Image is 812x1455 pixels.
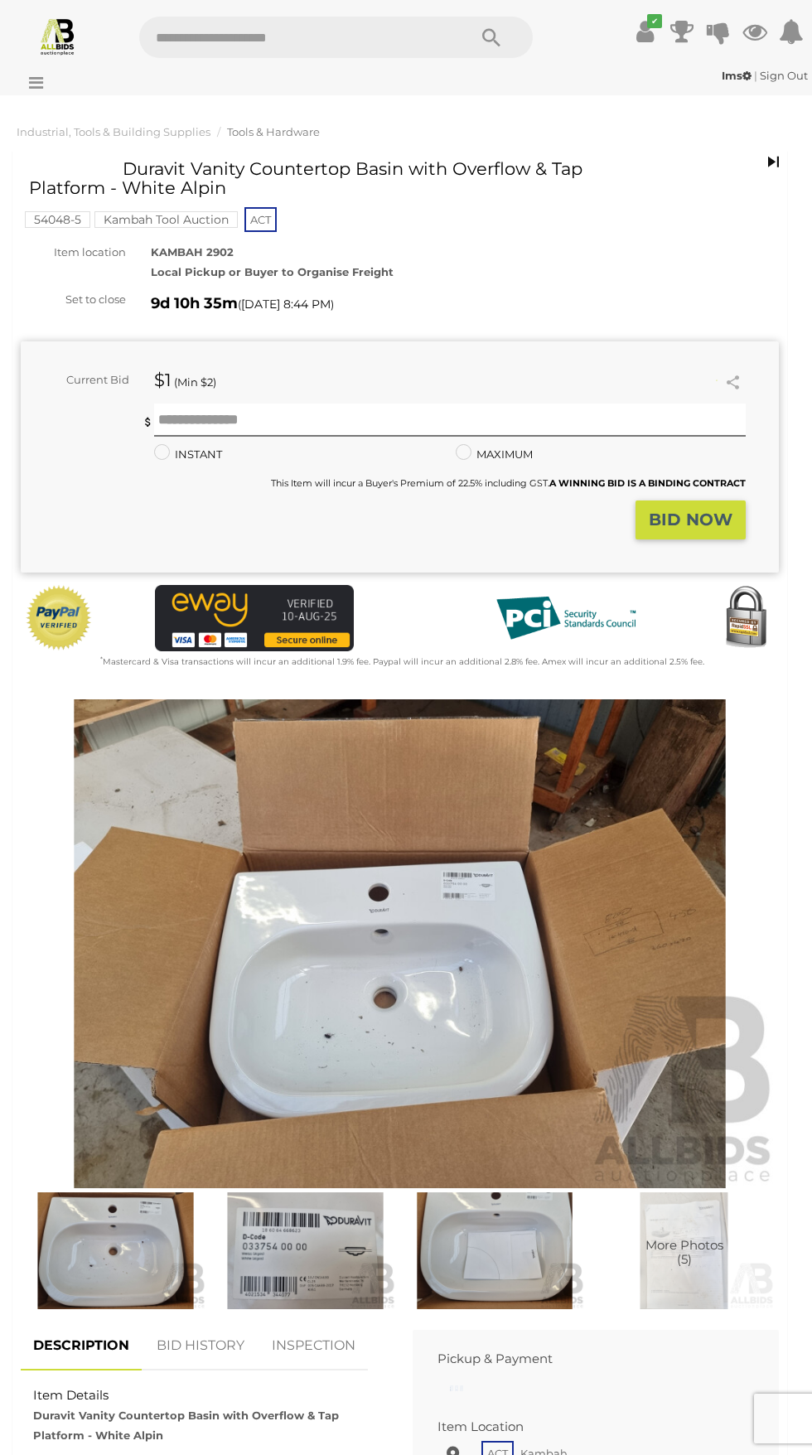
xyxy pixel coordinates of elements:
a: DESCRIPTION [21,1322,142,1370]
strong: Ims [722,69,752,82]
h1: Duravit Vanity Countertop Basin with Overflow & Tap Platform - White Alpin [29,159,588,197]
img: Duravit Vanity Countertop Basin with Overflow & Tap Platform - White Alpin [593,1192,775,1309]
img: eWAY Payment Gateway [155,585,354,651]
span: | [754,69,757,82]
i: ✔ [647,14,662,28]
a: Sign Out [760,69,808,82]
button: Search [450,17,533,58]
a: 54048-5 [25,213,90,226]
span: ACT [244,207,277,232]
div: Item location [8,243,138,262]
img: Duravit Vanity Countertop Basin with Overflow & Tap Platform - White Alpin [404,1192,586,1309]
img: small-loading.gif [450,1384,463,1393]
a: Ims [722,69,754,82]
label: INSTANT [154,445,222,464]
a: More Photos(5) [593,1192,775,1309]
img: Duravit Vanity Countertop Basin with Overflow & Tap Platform - White Alpin [215,1192,396,1309]
a: BID HISTORY [144,1322,257,1370]
strong: KAMBAH 2902 [151,245,234,259]
img: Official PayPal Seal [25,585,93,651]
strong: 9d 10h 35m [151,294,238,312]
strong: BID NOW [649,510,732,529]
div: Set to close [8,290,138,309]
h2: Item Details [33,1389,375,1403]
strong: Local Pickup or Buyer to Organise Freight [151,265,394,278]
span: ( ) [238,297,334,311]
a: ✔ [633,17,658,46]
h2: Item Location [437,1420,755,1434]
label: MAXIMUM [456,445,533,464]
strong: $1 [154,370,172,390]
strong: Duravit Vanity Countertop Basin with Overflow & Tap Platform - White Alpin [33,1409,339,1441]
span: More Photos (5) [645,1239,723,1266]
a: Industrial, Tools & Building Supplies [17,125,210,138]
a: INSPECTION [259,1322,368,1370]
a: Kambah Tool Auction [94,213,238,226]
h2: Pickup & Payment [437,1352,755,1366]
img: PCI DSS compliant [483,585,649,651]
div: Current Bid [21,370,142,389]
li: Watch this item [702,372,718,389]
small: Mastercard & Visa transactions will incur an additional 1.9% fee. Paypal will incur an additional... [100,656,704,667]
b: A WINNING BID IS A BINDING CONTRACT [549,477,746,489]
img: Duravit Vanity Countertop Basin with Overflow & Tap Platform - White Alpin [25,1192,206,1309]
img: Allbids.com.au [38,17,77,56]
span: (Min $2) [174,375,216,389]
img: Secured by Rapid SSL [713,585,779,651]
a: Tools & Hardware [227,125,320,138]
small: This Item will incur a Buyer's Premium of 22.5% including GST. [271,477,746,489]
span: [DATE] 8:44 PM [241,297,331,312]
img: Duravit Vanity Countertop Basin with Overflow & Tap Platform - White Alpin [21,699,779,1188]
mark: Kambah Tool Auction [94,211,238,228]
mark: 54048-5 [25,211,90,228]
button: BID NOW [636,500,746,539]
